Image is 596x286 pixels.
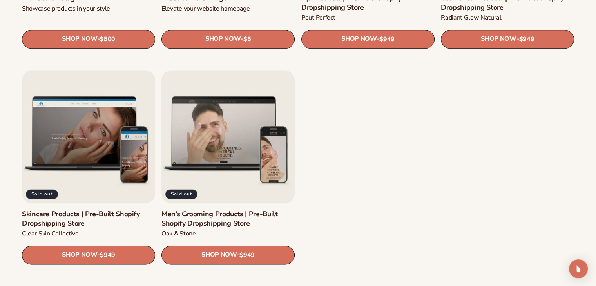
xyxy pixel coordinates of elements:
[569,259,588,278] div: Open Intercom Messenger
[100,35,115,43] span: $500
[62,35,97,43] span: SHOP NOW
[243,35,251,43] span: $5
[100,252,115,259] span: $949
[379,35,395,43] span: $949
[301,29,435,48] a: SHOP NOW- $949
[62,252,97,259] span: SHOP NOW
[341,35,377,43] span: SHOP NOW
[161,210,295,228] a: Men’s Grooming Products | Pre-Built Shopify Dropshipping Store
[161,246,295,264] a: SHOP NOW- $949
[22,29,155,48] a: SHOP NOW- $500
[22,246,155,264] a: SHOP NOW- $949
[22,210,155,228] a: Skincare Products | Pre-Built Shopify Dropshipping Store
[201,252,237,259] span: SHOP NOW
[519,35,534,43] span: $949
[161,29,295,48] a: SHOP NOW- $5
[240,252,255,259] span: $949
[441,29,574,48] a: SHOP NOW- $949
[481,35,516,43] span: SHOP NOW
[205,35,241,43] span: SHOP NOW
